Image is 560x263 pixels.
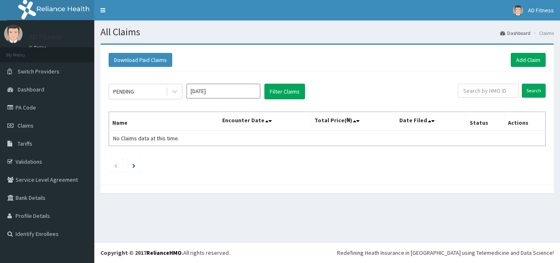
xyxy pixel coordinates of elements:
[18,86,44,93] span: Dashboard
[531,30,554,37] li: Claims
[114,162,118,169] a: Previous page
[94,242,560,263] footer: All rights reserved.
[146,249,182,256] a: RelianceHMO
[522,84,546,98] input: Search
[467,112,505,131] th: Status
[113,135,179,142] span: No Claims data at this time.
[500,30,530,37] a: Dashboard
[396,112,467,131] th: Date Filed
[311,112,396,131] th: Total Price(₦)
[18,68,59,75] span: Switch Providers
[337,249,554,257] div: Redefining Heath Insurance in [GEOGRAPHIC_DATA] using Telemedicine and Data Science!
[187,84,260,98] input: Select Month and Year
[513,5,523,16] img: User Image
[18,140,32,147] span: Tariffs
[528,7,554,14] span: AD Fitness
[18,122,34,129] span: Claims
[458,84,519,98] input: Search by HMO ID
[219,112,311,131] th: Encounter Date
[29,45,48,50] a: Online
[504,112,545,131] th: Actions
[29,33,62,41] p: AD Fitness
[100,249,183,256] strong: Copyright © 2017 .
[264,84,305,99] button: Filter Claims
[109,112,219,131] th: Name
[511,53,546,67] a: Add Claim
[132,162,135,169] a: Next page
[109,53,172,67] button: Download Paid Claims
[100,27,554,37] h1: All Claims
[4,25,23,43] img: User Image
[113,87,134,96] div: PENDING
